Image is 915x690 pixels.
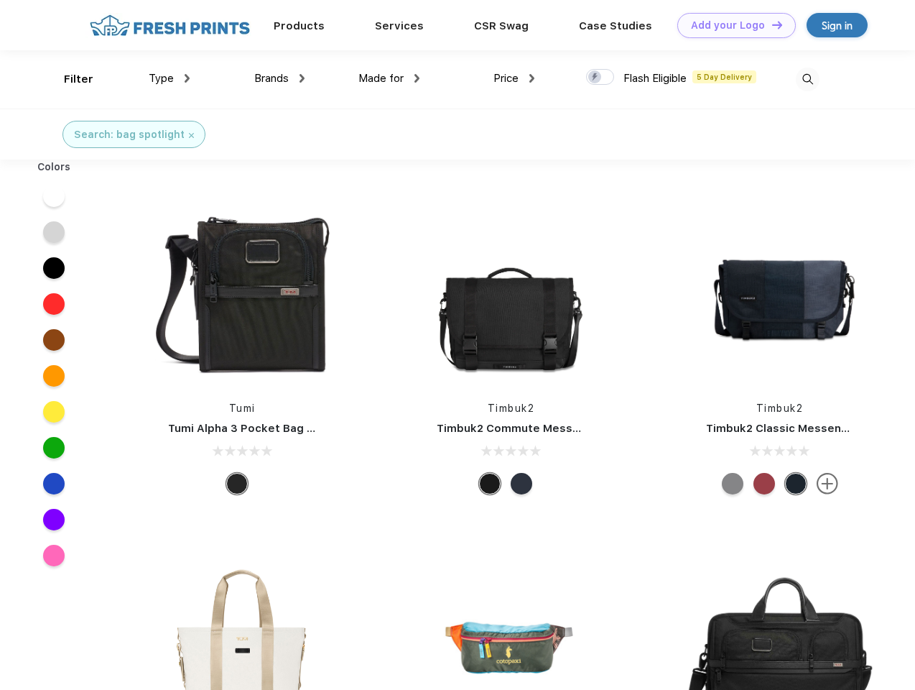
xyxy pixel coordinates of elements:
img: dropdown.png [185,74,190,83]
div: Add your Logo [691,19,765,32]
a: Products [274,19,325,32]
a: Timbuk2 [488,402,535,414]
div: Colors [27,160,82,175]
div: Black [226,473,248,494]
div: Eco Gunmetal [722,473,743,494]
img: dropdown.png [414,74,419,83]
a: Tumi Alpha 3 Pocket Bag Small [168,422,336,435]
div: Eco Bookish [753,473,775,494]
span: Price [493,72,519,85]
a: Timbuk2 [756,402,804,414]
div: Search: bag spotlight [74,127,185,142]
span: 5 Day Delivery [692,70,756,83]
a: Tumi [229,402,256,414]
div: Eco Black [479,473,501,494]
img: more.svg [817,473,838,494]
img: dropdown.png [299,74,305,83]
img: func=resize&h=266 [684,195,875,387]
img: filter_cancel.svg [189,133,194,138]
div: Sign in [822,17,853,34]
a: Sign in [807,13,868,37]
img: DT [772,21,782,29]
img: fo%20logo%202.webp [85,13,254,38]
a: Timbuk2 Classic Messenger Bag [706,422,884,435]
img: func=resize&h=266 [147,195,338,387]
span: Brands [254,72,289,85]
img: desktop_search.svg [796,68,819,91]
div: Filter [64,71,93,88]
span: Type [149,72,174,85]
span: Flash Eligible [623,72,687,85]
img: dropdown.png [529,74,534,83]
div: Eco Monsoon [785,473,807,494]
a: Timbuk2 Commute Messenger Bag [437,422,629,435]
img: func=resize&h=266 [415,195,606,387]
div: Eco Nautical [511,473,532,494]
span: Made for [358,72,404,85]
